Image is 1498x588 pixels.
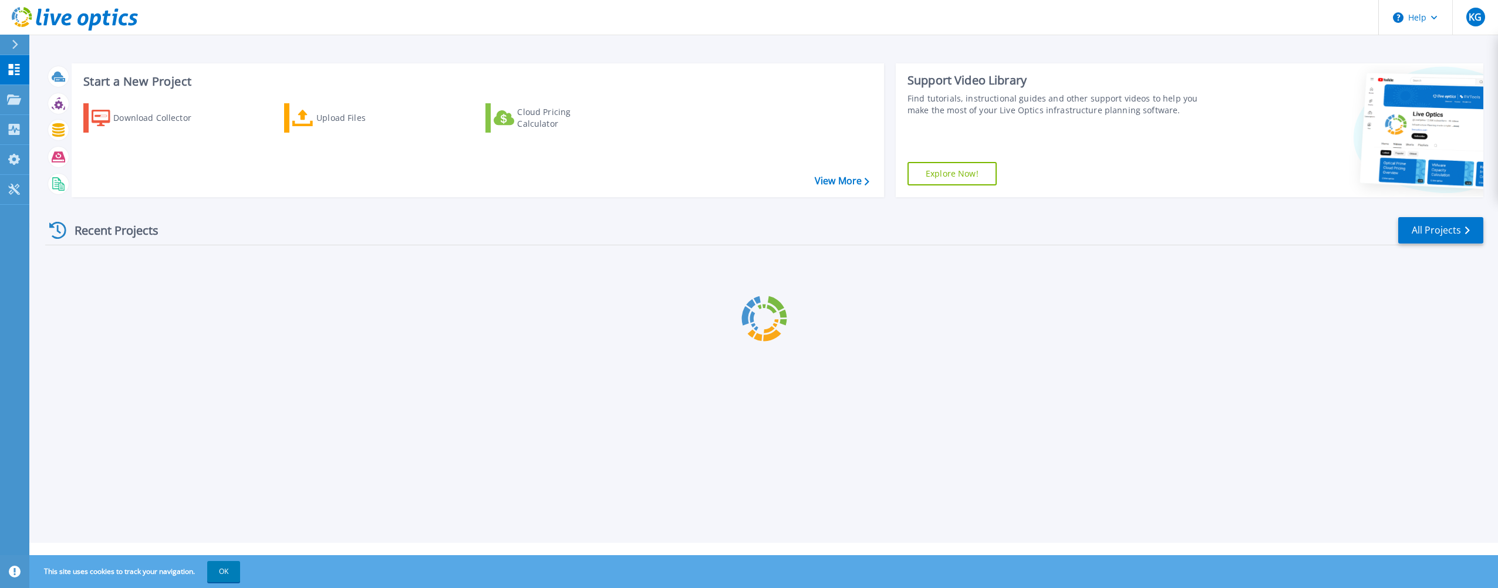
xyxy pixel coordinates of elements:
[32,561,240,582] span: This site uses cookies to track your navigation.
[316,106,410,130] div: Upload Files
[113,106,207,130] div: Download Collector
[907,162,997,185] a: Explore Now!
[485,103,616,133] a: Cloud Pricing Calculator
[1398,217,1483,244] a: All Projects
[284,103,415,133] a: Upload Files
[207,561,240,582] button: OK
[815,175,869,187] a: View More
[1469,12,1482,22] span: KG
[907,93,1211,116] div: Find tutorials, instructional guides and other support videos to help you make the most of your L...
[83,103,214,133] a: Download Collector
[83,75,869,88] h3: Start a New Project
[907,73,1211,88] div: Support Video Library
[45,216,174,245] div: Recent Projects
[517,106,611,130] div: Cloud Pricing Calculator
